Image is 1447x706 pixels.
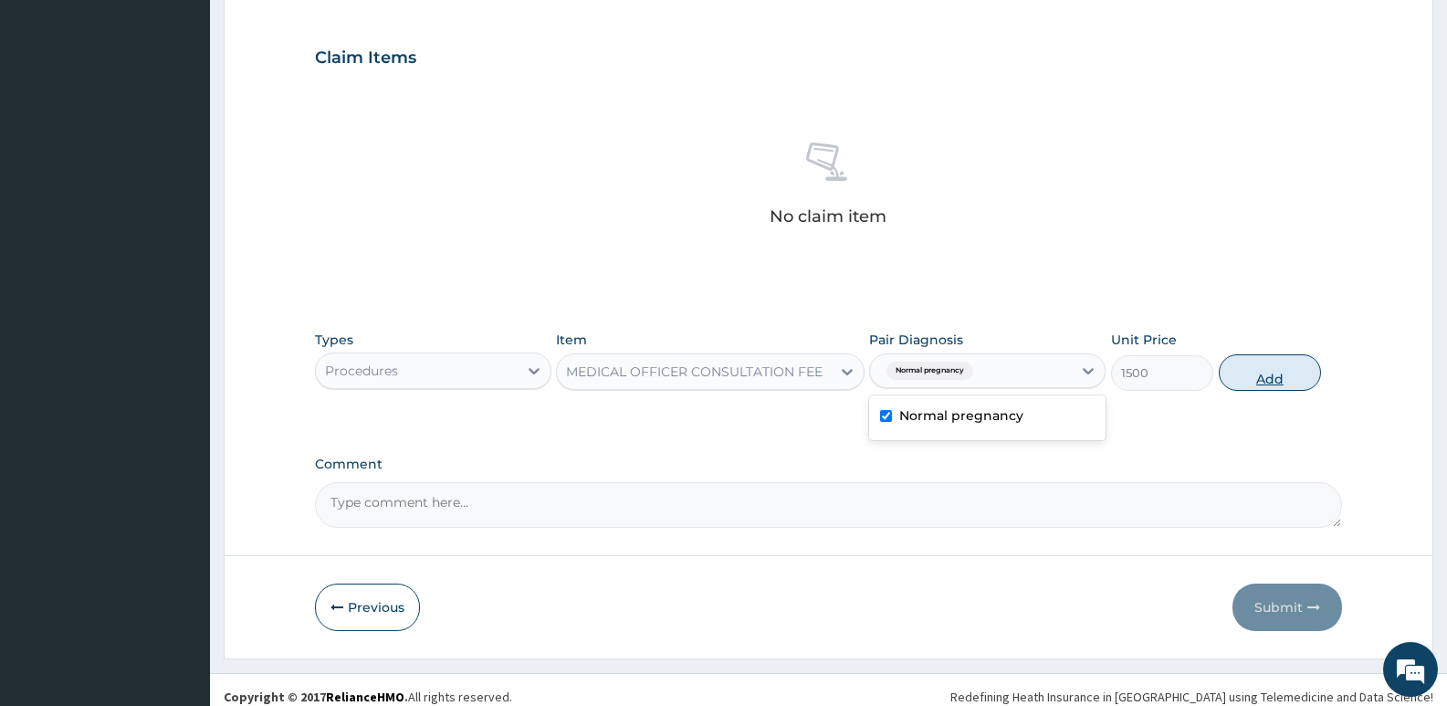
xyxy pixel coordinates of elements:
label: Pair Diagnosis [869,331,963,349]
div: Chat with us now [95,102,307,126]
label: Types [315,332,353,348]
textarea: Type your message and hit 'Enter' [9,499,348,563]
button: Add [1219,354,1321,391]
label: Item [556,331,587,349]
div: Procedures [325,362,398,380]
strong: Copyright © 2017 . [224,689,408,705]
div: MEDICAL OFFICER CONSULTATION FEE [566,363,823,381]
img: d_794563401_company_1708531726252_794563401 [34,91,74,137]
button: Previous [315,584,420,631]
a: RelianceHMO [326,689,404,705]
p: No claim item [770,207,886,226]
label: Comment [315,457,1342,472]
div: Redefining Heath Insurance in [GEOGRAPHIC_DATA] using Telemedicine and Data Science! [950,688,1433,706]
button: Submit [1232,584,1342,631]
h3: Claim Items [315,48,416,68]
span: Normal pregnancy [886,362,973,380]
label: Unit Price [1111,331,1177,349]
div: Minimize live chat window [299,9,343,53]
label: Normal pregnancy [899,406,1023,425]
span: We're online! [106,230,252,415]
